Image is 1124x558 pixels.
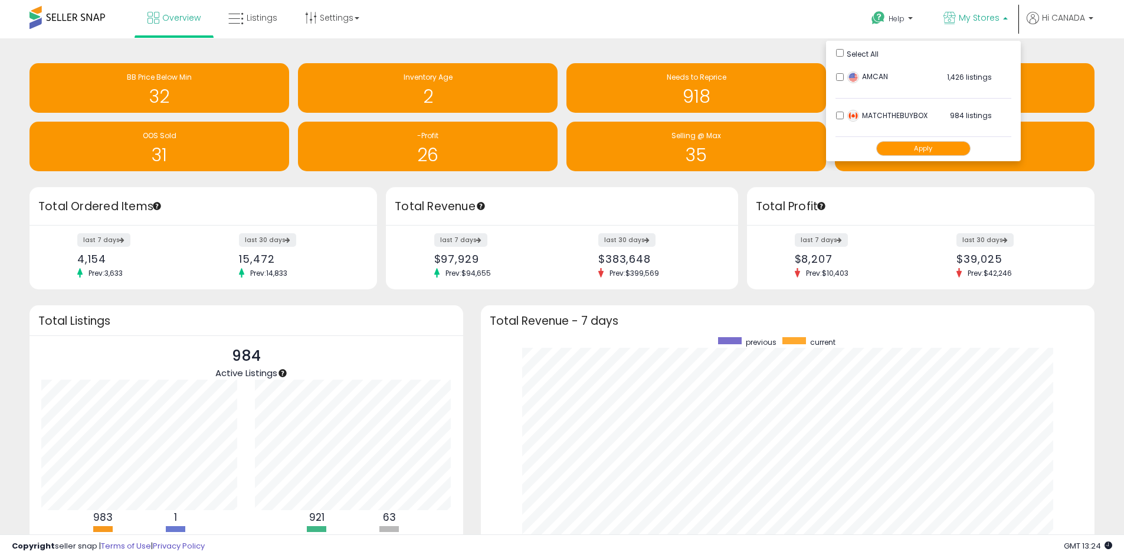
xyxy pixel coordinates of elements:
a: BB Price Below Min 32 [30,63,289,113]
h1: 2 [304,87,552,106]
p: 984 [215,345,277,367]
h1: 26 [304,145,552,165]
div: 15,472 [239,253,356,265]
span: Prev: $399,569 [604,268,665,278]
h1: 31 [35,145,283,165]
h1: 32 [35,87,283,106]
h1: 918 [572,87,820,106]
div: Tooltip anchor [476,201,486,211]
h3: Total Profit [756,198,1086,215]
span: My Stores [959,12,1000,24]
span: Overview [162,12,201,24]
span: MATCHTHEBUYBOX [847,110,928,120]
i: Get Help [871,11,886,25]
a: Hi CANADA [1027,12,1093,38]
b: 1 [174,510,177,524]
span: Prev: $94,655 [440,268,497,278]
span: Needs to Reprice [667,72,726,82]
div: $39,025 [956,253,1074,265]
span: current [810,337,835,347]
div: $97,929 [434,253,553,265]
div: Tooltip anchor [152,201,162,211]
a: Terms of Use [101,540,151,552]
strong: Copyright [12,540,55,552]
h3: Total Listings [38,316,454,325]
span: Selling @ Max [671,130,721,141]
span: previous [746,337,776,347]
a: Privacy Policy [153,540,205,552]
span: Prev: 3,633 [83,268,129,278]
div: $383,648 [598,253,717,265]
label: last 30 days [239,233,296,247]
a: OOS Sold 31 [30,122,289,171]
h1: 35 [572,145,820,165]
a: -Profit 26 [298,122,558,171]
div: Tooltip anchor [816,201,827,211]
a: Needs to Reprice 918 [566,63,826,113]
div: Tooltip anchor [277,368,288,378]
h3: Total Ordered Items [38,198,368,215]
span: Inventory Age [404,72,453,82]
b: 63 [383,510,396,524]
span: Prev: $10,403 [800,268,854,278]
span: Select All [847,49,879,59]
b: 983 [93,510,113,524]
span: Active Listings [215,367,277,379]
span: BB Price Below Min [127,72,192,82]
a: Inventory Age 2 [298,63,558,113]
span: Hi CANADA [1042,12,1085,24]
a: Selling @ Max 35 [566,122,826,171]
label: last 30 days [956,233,1014,247]
span: OOS Sold [143,130,176,141]
div: seller snap | | [12,541,205,552]
span: 984 listings [950,110,992,120]
span: AMCAN [847,71,888,81]
b: 921 [309,510,325,524]
span: 2025-08-14 13:24 GMT [1064,540,1112,552]
div: $8,207 [795,253,912,265]
h1: 162 [841,145,1089,165]
h3: Total Revenue - 7 days [490,316,1086,325]
label: last 7 days [434,233,487,247]
span: Prev: 14,833 [244,268,293,278]
label: last 7 days [77,233,130,247]
span: -Profit [417,130,438,141]
label: last 7 days [795,233,848,247]
a: Help [862,2,925,38]
div: 4,154 [77,253,195,265]
label: last 30 days [598,233,656,247]
img: usa.png [847,71,859,83]
img: canada.png [847,110,859,122]
button: Apply [876,141,971,156]
span: Help [889,14,905,24]
span: Prev: $42,246 [962,268,1018,278]
h3: Total Revenue [395,198,729,215]
span: 1,426 listings [947,72,992,82]
span: Listings [247,12,277,24]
